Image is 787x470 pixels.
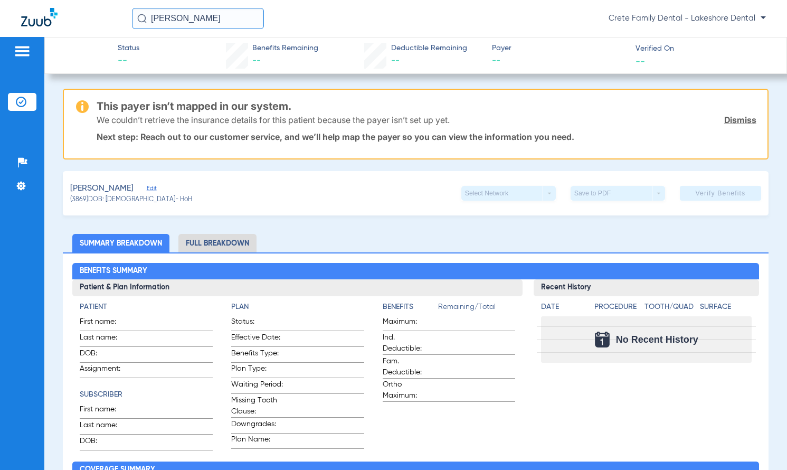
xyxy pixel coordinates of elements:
[734,419,787,470] iframe: Chat Widget
[383,332,434,354] span: Ind. Deductible:
[178,234,257,252] li: Full Breakdown
[252,57,261,65] span: --
[80,316,131,331] span: First name:
[231,302,364,313] h4: Plan
[80,332,131,346] span: Last name:
[76,100,89,113] img: warning-icon
[231,348,283,362] span: Benefits Type:
[231,434,283,448] span: Plan Name:
[132,8,264,29] input: Search for patients
[594,302,641,313] h4: Procedure
[594,302,641,316] app-breakdown-title: Procedure
[231,395,283,417] span: Missing Tooth Clause:
[21,8,58,26] img: Zuub Logo
[80,363,131,378] span: Assignment:
[80,436,131,450] span: DOB:
[231,363,283,378] span: Plan Type:
[541,302,585,316] app-breakdown-title: Date
[97,115,450,125] p: We couldn’t retrieve the insurance details for this patient because the payer isn’t set up yet.
[700,302,752,316] app-breakdown-title: Surface
[383,316,434,331] span: Maximum:
[383,379,434,401] span: Ortho Maximum:
[80,302,213,313] h4: Patient
[137,14,147,23] img: Search Icon
[80,420,131,434] span: Last name:
[72,263,760,280] h2: Benefits Summary
[231,332,283,346] span: Effective Date:
[252,43,318,54] span: Benefits Remaining
[636,43,770,54] span: Verified On
[383,302,438,313] h4: Benefits
[97,131,756,142] p: Next step: Reach out to our customer service, and we’ll help map the payer so you can view the in...
[438,302,516,316] span: Remaining/Total
[383,302,438,316] app-breakdown-title: Benefits
[80,389,213,400] h4: Subscriber
[231,419,283,433] span: Downgrades:
[492,43,626,54] span: Payer
[383,356,434,378] span: Fam. Deductible:
[231,379,283,393] span: Waiting Period:
[70,195,192,205] span: (3869) DOB: [DEMOGRAPHIC_DATA] - HoH
[118,43,139,54] span: Status
[80,404,131,418] span: First name:
[700,302,752,313] h4: Surface
[616,334,698,345] span: No Recent History
[724,115,756,125] a: Dismiss
[492,54,626,68] span: --
[80,348,131,362] span: DOB:
[595,332,610,347] img: Calendar
[391,57,400,65] span: --
[644,302,696,316] app-breakdown-title: Tooth/Quad
[541,302,585,313] h4: Date
[14,45,31,58] img: hamburger-icon
[644,302,696,313] h4: Tooth/Quad
[609,13,766,24] span: Crete Family Dental - Lakeshore Dental
[97,101,756,111] h3: This payer isn’t mapped in our system.
[70,182,134,195] span: [PERSON_NAME]
[231,316,283,331] span: Status:
[391,43,467,54] span: Deductible Remaining
[118,54,139,68] span: --
[72,234,169,252] li: Summary Breakdown
[147,185,156,195] span: Edit
[636,55,645,67] span: --
[534,279,759,296] h3: Recent History
[72,279,523,296] h3: Patient & Plan Information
